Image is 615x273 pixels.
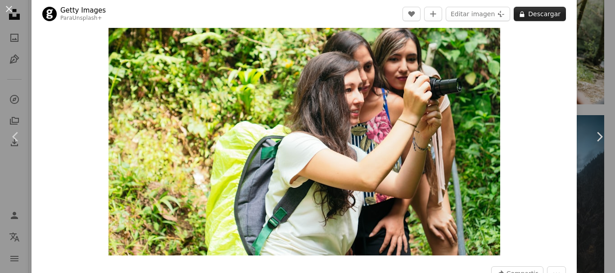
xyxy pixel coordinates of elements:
img: Ve al perfil de Getty Images [42,7,57,21]
button: Editar imagen [446,7,510,21]
button: Descargar [514,7,566,21]
a: Siguiente [583,94,615,180]
button: Me gusta [402,7,421,21]
a: Getty Images [60,6,106,15]
div: Para [60,15,106,22]
button: Añade a la colección [424,7,442,21]
a: Unsplash+ [72,15,102,21]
